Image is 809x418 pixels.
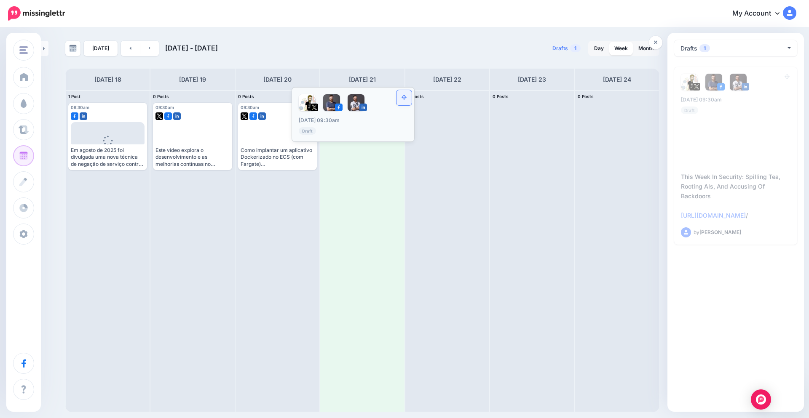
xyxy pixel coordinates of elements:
[179,75,206,85] h4: [DATE] 19
[19,46,28,54] img: menu.png
[570,44,581,52] span: 1
[681,172,790,220] div: This Week In Security: Spilling Tea, Rooting AIs, And Accusing Of Backdoors /
[155,147,229,168] div: Este vídeo explora o desenvolvimento e as melhorias contínuas no vetorizador automático do HotSpo...
[94,75,121,85] h4: [DATE] 18
[493,94,509,99] span: 0 Posts
[71,112,78,120] img: facebook-square.png
[241,112,248,120] img: twitter-square.png
[165,44,218,52] span: [DATE] - [DATE]
[96,136,119,157] div: Loading
[258,112,266,120] img: linkedin-square.png
[681,227,691,237] img: user_default_image.png
[155,112,163,120] img: twitter-square.png
[238,94,254,99] span: 0 Posts
[518,75,546,85] h4: [DATE] 23
[335,104,343,111] img: facebook-square.png
[742,83,749,91] img: linkedin-square.png
[717,83,725,91] img: facebook-square.png
[408,94,424,99] span: 0 Posts
[633,42,659,55] a: Month
[681,96,722,103] span: [DATE] 09:30am
[348,94,364,111] img: 1745356928895-67863.png
[241,105,259,110] span: 09:30am
[323,94,340,111] img: 404938064_7577128425634114_8114752557348925942_n-bsa142071.jpg
[68,94,80,99] span: 1 Post
[603,75,631,85] h4: [DATE] 24
[173,112,181,120] img: linkedin-square.png
[730,74,747,91] img: 1745356928895-67863.png
[680,43,710,53] div: Drafts
[84,41,118,56] a: [DATE]
[311,104,318,111] img: twitter-square.png
[589,42,609,55] a: Day
[80,112,87,120] img: linkedin-square.png
[349,75,376,85] h4: [DATE] 21
[547,41,586,56] a: Drafts1
[8,6,65,21] img: Missinglettr
[249,112,257,120] img: facebook-square.png
[164,112,172,120] img: facebook-square.png
[153,94,169,99] span: 0 Posts
[681,106,698,114] span: Draft
[299,127,316,135] span: Draft
[609,42,633,55] a: Week
[299,94,316,111] img: QppGEvPG-82148.jpg
[681,74,698,91] img: QppGEvPG-82148.jpg
[705,74,722,91] img: 404938064_7577128425634114_8114752557348925942_n-bsa142071.jpg
[69,45,77,52] img: calendar-grey-darker.png
[693,83,700,91] img: twitter-square.png
[71,147,145,168] div: Em agosto de 2025 foi divulgada uma nova técnica de negação de serviço contra implementações HTTP...
[71,105,89,110] span: 09:30am
[674,40,797,56] button: Drafts1
[751,389,771,410] div: Open Intercom Messenger
[552,46,568,51] span: Drafts
[359,104,367,111] img: linkedin-square.png
[578,94,594,99] span: 0 Posts
[681,212,746,219] a: [URL][DOMAIN_NAME]
[724,3,796,24] a: My Account
[241,147,314,168] div: Como implantar um aplicativo Dockerizado no ECS (com Fargate)
[263,75,292,85] h4: [DATE] 20
[299,117,340,123] span: [DATE] 09:30am
[433,75,461,85] h4: [DATE] 22
[155,105,174,110] span: 09:30am
[699,44,710,52] span: 1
